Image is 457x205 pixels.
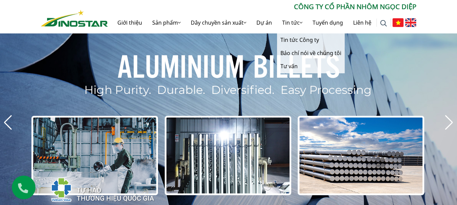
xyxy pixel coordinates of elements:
[277,47,345,60] a: Báo chí nói về chúng tôi
[251,12,277,33] a: Dự án
[380,20,387,27] img: search
[392,18,404,27] img: Tiếng Việt
[186,12,251,33] a: Dây chuyền sản xuất
[444,115,454,130] div: Next slide
[108,2,416,12] p: CÔNG TY CỔ PHẦN NHÔM NGỌC DIỆP
[277,33,345,47] a: Tin tức Công ty
[41,10,108,27] img: Nhôm Dinostar
[41,8,108,26] a: Nhôm Dinostar
[405,18,416,27] img: English
[112,12,147,33] a: Giới thiệu
[277,60,345,73] a: Tư vấn
[348,12,376,33] a: Liên hệ
[147,12,186,33] a: Sản phẩm
[3,115,13,130] div: Previous slide
[277,12,307,33] a: Tin tức
[307,12,348,33] a: Tuyển dụng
